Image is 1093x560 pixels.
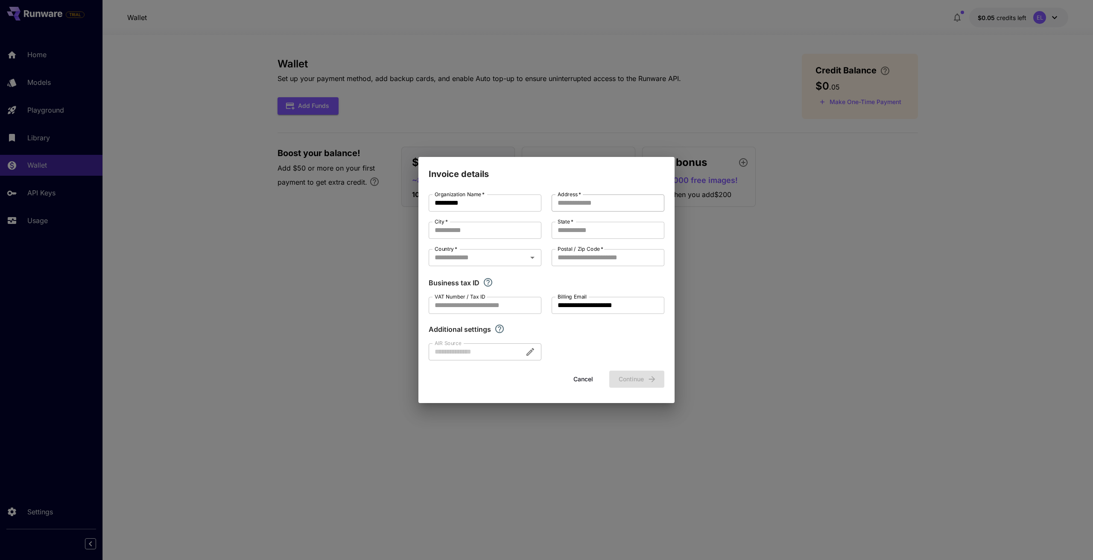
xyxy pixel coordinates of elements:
[429,278,479,288] p: Business tax ID
[429,324,491,334] p: Additional settings
[526,252,538,264] button: Open
[494,324,505,334] svg: Explore additional customization settings
[558,245,603,252] label: Postal / Zip Code
[435,218,448,225] label: City
[558,191,581,198] label: Address
[558,293,587,300] label: Billing Email
[558,218,573,225] label: State
[483,277,493,287] svg: If you are a business tax registrant, please enter your business tax ID here.
[435,339,461,347] label: AIR Source
[564,371,602,388] button: Cancel
[435,293,485,300] label: VAT Number / Tax ID
[418,157,675,181] h2: Invoice details
[435,245,457,252] label: Country
[435,191,485,198] label: Organization Name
